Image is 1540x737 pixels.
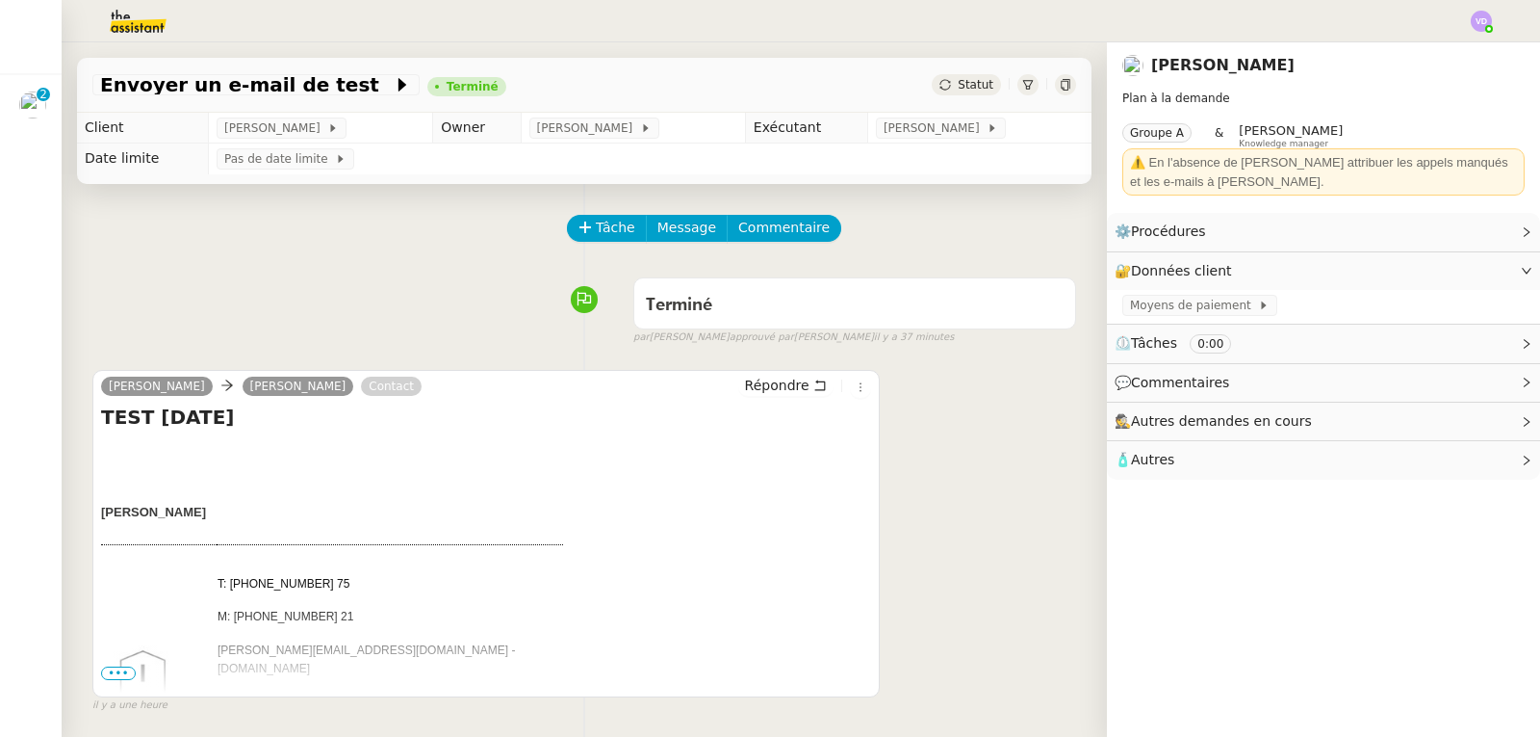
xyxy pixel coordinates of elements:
[1115,375,1238,390] span: 💬
[218,610,353,623] span: M: [PHONE_NUMBER] 21
[1115,260,1240,282] span: 🔐
[1115,221,1215,243] span: ⚙️
[1107,441,1540,479] div: 🧴Autres
[1239,139,1328,149] span: Knowledge manager
[646,297,712,314] span: Terminé
[37,88,50,101] nz-badge-sup: 2
[1130,153,1517,191] div: ⚠️ En l'absence de [PERSON_NAME] attribuer les appels manqués et les e-mails à [PERSON_NAME].
[1107,325,1540,362] div: ⏲️Tâches 0:00
[19,92,46,118] img: users%2FfjlNmCTkLiVoA3HQjY3GA5JXGxb2%2Favatar%2Fstarofservice_97480retdsc0392.png
[738,217,830,239] span: Commentaire
[1131,335,1177,351] span: Tâches
[646,215,728,242] button: Message
[1122,123,1192,143] nz-tag: Groupe A
[657,217,716,239] span: Message
[1131,413,1312,429] span: Autres demandes en cours
[218,577,349,591] span: T: [PHONE_NUMBER] 75
[1115,452,1174,467] span: 🧴
[745,113,867,144] td: Exécutant
[447,81,499,92] div: Terminé
[567,215,647,242] button: Tâche
[101,640,217,724] a: Logo
[1107,213,1540,250] div: ⚙️Procédures
[101,640,186,724] img: Logo
[633,329,650,346] span: par
[596,217,635,239] span: Tâche
[727,215,841,242] button: Commentaire
[1215,123,1223,148] span: &
[1131,224,1206,239] span: Procédures
[101,404,871,431] h4: TEST [DATE]
[874,329,955,346] span: il y a 37 minutes
[1115,413,1321,429] span: 🕵️
[92,698,167,714] span: il y a une heure
[1107,252,1540,290] div: 🔐Données client
[1239,123,1343,148] app-user-label: Knowledge manager
[1190,334,1231,354] nz-tag: 0:00
[243,378,354,395] a: [PERSON_NAME]
[361,378,422,395] a: Contact
[738,375,834,396] button: Répondre
[633,329,954,346] small: [PERSON_NAME] [PERSON_NAME]
[730,329,794,346] span: approuvé par
[958,78,993,92] span: Statut
[537,118,640,138] span: [PERSON_NAME]
[1115,335,1247,351] span: ⏲️
[100,75,393,94] span: Envoyer un e-mail de test
[224,118,327,138] span: [PERSON_NAME]
[1471,11,1492,32] img: svg
[1107,364,1540,402] div: 💬Commentaires
[1131,375,1229,390] span: Commentaires
[1130,296,1258,315] span: Moyens de paiement
[101,378,213,395] a: [PERSON_NAME]
[39,88,47,105] p: 2
[77,144,209,174] td: Date limite
[433,113,521,144] td: Owner
[1131,452,1174,467] span: Autres
[1239,123,1343,138] span: [PERSON_NAME]
[1107,403,1540,440] div: 🕵️Autres demandes en cours
[1131,263,1232,278] span: Données client
[77,113,209,144] td: Client
[745,376,809,395] span: Répondre
[218,644,515,676] span: [PERSON_NAME][EMAIL_ADDRESS][DOMAIN_NAME] -
[101,505,206,519] span: [PERSON_NAME]
[218,662,310,675] a: [DOMAIN_NAME]
[1122,92,1230,105] span: Plan à la demande
[884,118,987,138] span: [PERSON_NAME]
[1122,55,1143,76] img: users%2FnSvcPnZyQ0RA1JfSOxSfyelNlJs1%2Favatar%2Fp1050537-640x427.jpg
[101,667,136,680] span: •••
[1151,56,1295,74] a: [PERSON_NAME]
[224,149,335,169] span: Pas de date limite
